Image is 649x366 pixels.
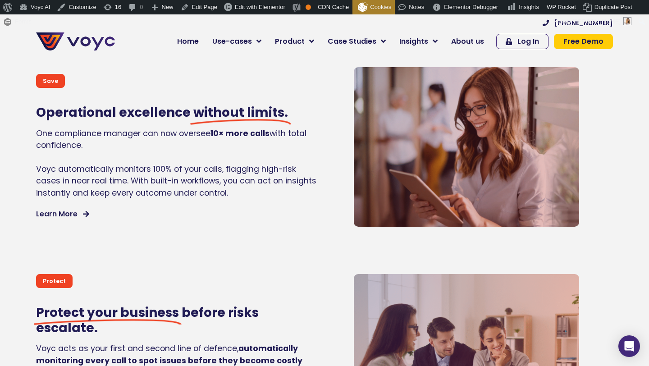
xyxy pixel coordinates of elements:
a: Insights [393,32,444,50]
span: Insights [519,4,539,10]
a: Free Demo [554,34,613,49]
a: Use-cases [206,32,268,50]
strong: automatically [238,343,298,354]
span: Case Studies [328,36,376,47]
a: Learn More [36,210,89,218]
p: Protect [43,277,66,285]
span: Operational excellence [36,104,191,121]
span: Edit with Elementor [235,4,285,10]
span: Free Demo [563,38,603,45]
p: Save [43,77,58,85]
a: Product [268,32,321,50]
span: [PERSON_NAME] [572,18,621,25]
span: Product [275,36,305,47]
a: Home [170,32,206,50]
span: Learn More [36,210,78,218]
div: Open Intercom Messenger [618,335,640,357]
a: About us [444,32,491,50]
span: Protect your business [36,305,179,320]
span: Home [177,36,199,47]
span: About us [451,36,484,47]
span: without limits. [193,105,288,120]
img: voyc-full-logo [36,32,115,50]
span: Forms [15,14,32,29]
span: before risks escalate. [36,304,259,337]
a: [PHONE_NUMBER] [543,20,613,26]
a: Case Studies [321,32,393,50]
p: Voyc automatically monitors 100% of your calls, flagging high-risk cases in near real time. With ... [36,163,320,199]
p: One compliance manager can now oversee with total confidence. [36,128,320,151]
span: Log In [517,38,539,45]
a: Howdy, [550,14,635,29]
strong: 10× more calls [210,128,270,139]
a: Log In [496,34,548,49]
div: OK [306,5,311,10]
span: Insights [399,36,428,47]
span: Use-cases [212,36,252,47]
